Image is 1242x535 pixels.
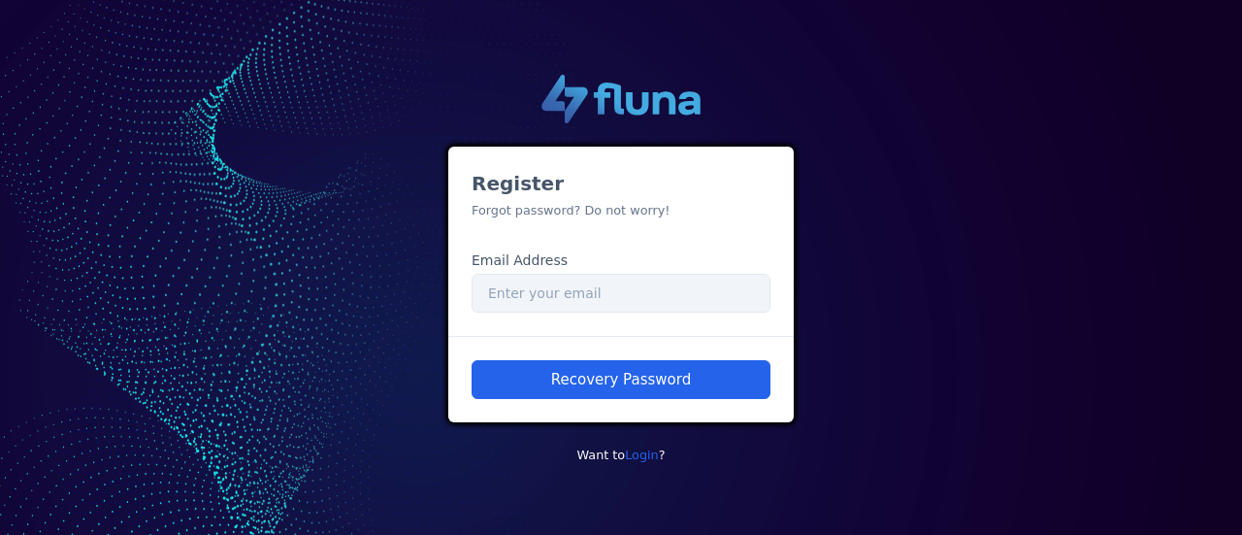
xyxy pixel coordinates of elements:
p: Want to ? [448,446,794,464]
button: Recovery Password [472,360,770,399]
h3: Register [472,170,770,197]
a: Login [625,448,659,462]
small: Forgot password? Do not worry! [472,203,670,217]
input: Enter your email [472,274,770,313]
label: Email Address [472,251,568,271]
